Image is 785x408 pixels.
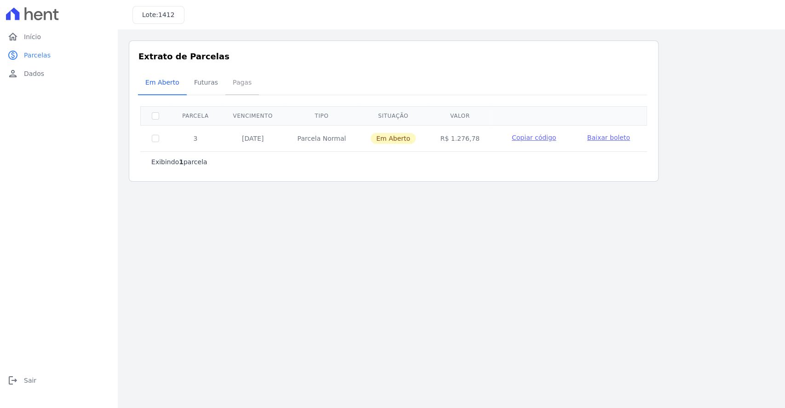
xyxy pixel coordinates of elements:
[170,125,221,151] td: 3
[227,73,257,92] span: Pagas
[587,133,630,142] a: Baixar boleto
[4,28,114,46] a: homeInício
[587,134,630,141] span: Baixar boleto
[4,64,114,83] a: personDados
[512,134,556,141] span: Copiar código
[24,69,44,78] span: Dados
[24,32,41,41] span: Início
[428,106,492,125] th: Valor
[24,51,51,60] span: Parcelas
[24,376,36,385] span: Sair
[4,46,114,64] a: paidParcelas
[225,71,259,95] a: Pagas
[151,157,207,167] p: Exibindo parcela
[4,371,114,390] a: logoutSair
[503,133,565,142] button: Copiar código
[142,10,175,20] h3: Lote:
[138,71,187,95] a: Em Aberto
[358,106,428,125] th: Situação
[285,106,358,125] th: Tipo
[189,73,223,92] span: Futuras
[7,375,18,386] i: logout
[179,158,183,166] b: 1
[285,125,358,151] td: Parcela Normal
[7,68,18,79] i: person
[158,11,175,18] span: 1412
[170,106,221,125] th: Parcela
[7,50,18,61] i: paid
[221,125,285,151] td: [DATE]
[187,71,225,95] a: Futuras
[371,133,416,144] span: Em Aberto
[221,106,285,125] th: Vencimento
[138,50,649,63] h3: Extrato de Parcelas
[7,31,18,42] i: home
[140,73,185,92] span: Em Aberto
[428,125,492,151] td: R$ 1.276,78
